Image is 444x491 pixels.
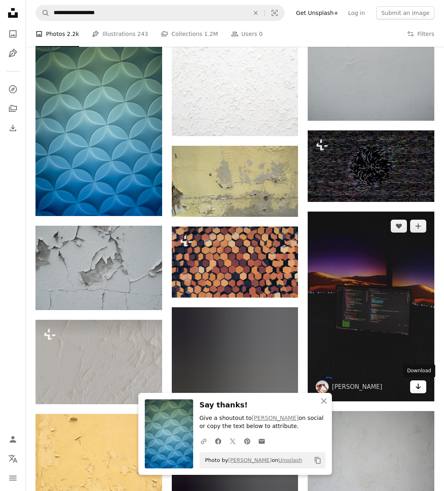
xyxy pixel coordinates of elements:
a: Share on Facebook [211,433,225,449]
a: Home — Unsplash [5,5,21,23]
button: Language [5,451,21,467]
a: Unsplash [278,457,302,463]
a: [PERSON_NAME] [332,383,382,391]
a: Share on Pinterest [240,433,254,449]
a: [PERSON_NAME] [228,457,272,463]
a: [PERSON_NAME] [252,415,298,421]
button: Clear [247,5,265,21]
img: a close up of a wall with white paint [35,320,162,404]
a: A fire hydrant in front of a dirty wall [172,177,298,185]
a: a pattern of hexagonal shapes in orange and brown [172,258,298,266]
button: Copy to clipboard [311,453,325,467]
span: Photo by on [201,454,302,467]
a: Explore [5,81,21,97]
img: A dark, central abstract shape on a colorful background. [308,130,434,201]
a: Illustrations [5,45,21,61]
a: Share over email [254,433,269,449]
img: Go to David Schultz's profile [316,380,329,393]
a: Download [410,380,426,393]
p: Give a shoutout to on social or copy the text below to attribute. [200,414,325,430]
button: Like [391,220,407,233]
span: 0 [259,29,263,38]
a: A dark, central abstract shape on a colorful background. [308,162,434,170]
div: Download [403,365,436,378]
a: Collections 1.2M [161,21,218,47]
a: Share on Twitter [225,433,240,449]
a: Photos [5,26,21,42]
img: A fire hydrant in front of a dirty wall [172,146,298,217]
a: Illustrations 243 [92,21,148,47]
span: 1.2M [204,29,218,38]
img: black flat screen computer monitor [308,212,434,401]
a: Download History [5,120,21,136]
a: Get Unsplash+ [291,6,343,19]
a: brown and black animal foot prints on white sand [35,459,162,466]
button: Menu [5,470,21,486]
button: Submit an image [376,6,434,19]
button: Visual search [265,5,284,21]
img: background pattern [35,26,162,216]
button: Filters [407,21,434,47]
a: Log in [343,6,370,19]
a: Collections [5,101,21,117]
img: Peeling paint reveals the aged, weathered surface. [35,226,162,310]
a: black flat screen computer monitor [308,303,434,310]
button: Search Unsplash [36,5,50,21]
a: Log in / Sign up [5,431,21,447]
a: white wall with white paint [308,450,434,457]
a: a close up of a wall with white paint [35,358,162,365]
button: Add to Collection [410,220,426,233]
a: Peeling paint reveals the aged, weathered surface. [35,264,162,271]
a: Users 0 [231,21,263,47]
h3: Say thanks! [200,399,325,411]
form: Find visuals sitewide [35,5,285,21]
a: background pattern [35,117,162,124]
img: a pattern of hexagonal shapes in orange and brown [172,227,298,298]
span: 243 [138,29,148,38]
